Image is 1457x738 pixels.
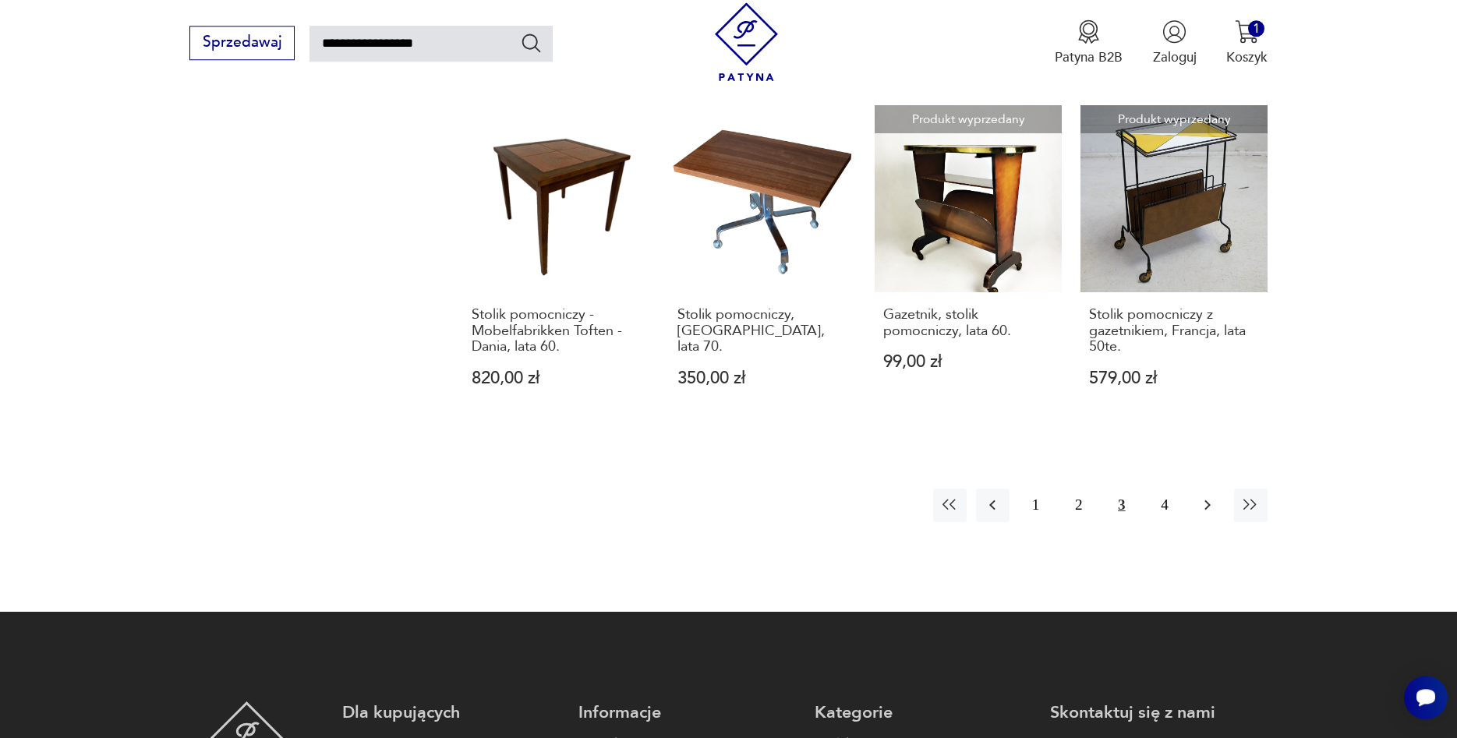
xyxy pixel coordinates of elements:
p: Kategorie [815,701,1032,724]
a: Produkt wyprzedanyGazetnik, stolik pomocniczy, lata 60.Gazetnik, stolik pomocniczy, lata 60.99,00 zł [875,105,1062,422]
a: Ikona medaluPatyna B2B [1055,19,1123,66]
a: Produkt wyprzedanyStolik pomocniczy z gazetnikiem, Francja, lata 50te.Stolik pomocniczy z gazetni... [1080,105,1268,422]
p: Koszyk [1226,48,1268,66]
button: 2 [1062,489,1095,522]
h3: Stolik pomocniczy - Mobelfabrikken Toften - Dania, lata 60. [472,307,642,355]
img: Ikona koszyka [1235,19,1259,44]
button: Szukaj [520,31,543,54]
button: 1Koszyk [1226,19,1268,66]
img: Ikona medalu [1077,19,1101,44]
p: Informacje [578,701,796,724]
button: Zaloguj [1153,19,1197,66]
button: 3 [1105,489,1138,522]
p: Zaloguj [1153,48,1197,66]
h3: Stolik pomocniczy z gazetnikiem, Francja, lata 50te. [1089,307,1259,355]
img: Patyna - sklep z meblami i dekoracjami vintage [707,2,786,81]
iframe: Smartsupp widget button [1404,676,1448,719]
div: 1 [1248,20,1264,37]
button: Sprzedawaj [189,26,295,60]
img: Ikonka użytkownika [1162,19,1186,44]
p: 820,00 zł [472,370,642,387]
p: 579,00 zł [1089,370,1259,387]
h3: Gazetnik, stolik pomocniczy, lata 60. [883,307,1053,339]
p: Skontaktuj się z nami [1050,701,1268,724]
p: 350,00 zł [677,370,847,387]
a: Stolik pomocniczy - Mobelfabrikken Toften - Dania, lata 60.Stolik pomocniczy - Mobelfabrikken Tof... [464,105,651,422]
p: Dla kupujących [342,701,560,724]
a: Stolik pomocniczy, Niemcy, lata 70.Stolik pomocniczy, [GEOGRAPHIC_DATA], lata 70.350,00 zł [669,105,856,422]
h3: Stolik pomocniczy, [GEOGRAPHIC_DATA], lata 70. [677,307,847,355]
p: Patyna B2B [1055,48,1123,66]
button: 1 [1019,489,1052,522]
button: 4 [1148,489,1181,522]
p: 99,00 zł [883,354,1053,370]
a: Sprzedawaj [189,37,295,50]
button: Patyna B2B [1055,19,1123,66]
